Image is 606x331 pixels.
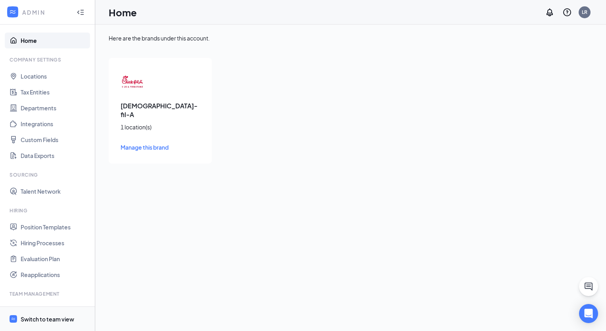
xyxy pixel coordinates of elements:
[109,6,137,19] h1: Home
[109,34,593,42] div: Here are the brands under this account.
[10,291,87,297] div: Team Management
[10,171,87,178] div: Sourcing
[9,8,17,16] svg: WorkstreamLogo
[121,102,200,119] h3: [DEMOGRAPHIC_DATA]-fil-A
[21,235,88,251] a: Hiring Processes
[584,282,593,291] svg: ChatActive
[21,148,88,164] a: Data Exports
[21,267,88,283] a: Reapplications
[21,132,88,148] a: Custom Fields
[545,8,554,17] svg: Notifications
[11,316,16,321] svg: WorkstreamLogo
[21,33,88,48] a: Home
[582,9,587,15] div: LR
[21,183,88,199] a: Talent Network
[21,68,88,84] a: Locations
[579,277,598,296] button: ChatActive
[21,84,88,100] a: Tax Entities
[121,143,200,152] a: Manage this brand
[10,56,87,63] div: Company Settings
[10,207,87,214] div: Hiring
[121,123,200,131] div: 1 location(s)
[121,144,169,151] span: Manage this brand
[77,8,84,16] svg: Collapse
[21,251,88,267] a: Evaluation Plan
[579,304,598,323] div: Open Intercom Messenger
[21,219,88,235] a: Position Templates
[22,8,69,16] div: ADMIN
[21,116,88,132] a: Integrations
[562,8,572,17] svg: QuestionInfo
[21,315,74,323] div: Switch to team view
[21,100,88,116] a: Departments
[121,70,144,94] img: Chick-fil-A logo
